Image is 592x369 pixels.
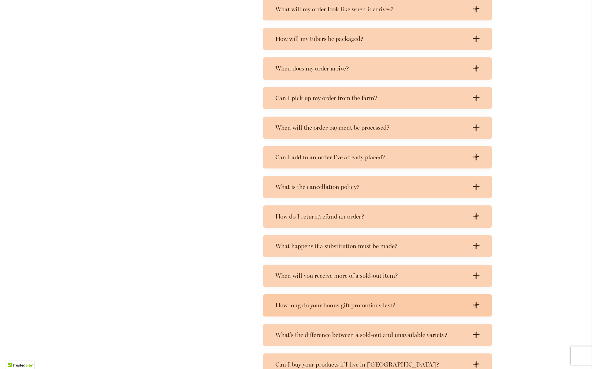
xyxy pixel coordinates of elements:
[275,94,467,102] h3: Can I pick up my order from the farm?
[275,331,467,339] h3: What's the difference between a sold-out and unavailable variety?
[275,272,467,280] h3: When will you receive more of a sold-out item?
[263,117,492,139] summary: When will the order payment be processed?
[275,242,467,250] h3: What happens if a substitution must be made?
[263,294,492,317] summary: How long do your bonus gift promotions last?
[275,213,467,220] h3: How do I return/refund an order?
[275,302,467,309] h3: How long do your bonus gift promotions last?
[275,183,467,191] h3: What is the cancellation policy?
[263,324,492,346] summary: What's the difference between a sold-out and unavailable variety?
[263,235,492,257] summary: What happens if a substitution must be made?
[275,124,467,132] h3: When will the order payment be processed?
[263,176,492,198] summary: What is the cancellation policy?
[263,87,492,109] summary: Can I pick up my order from the farm?
[275,5,467,13] h3: What will my order look like when it arrives?
[275,361,467,368] h3: Can I buy your products if I live in [GEOGRAPHIC_DATA]?
[263,205,492,228] summary: How do I return/refund an order?
[275,35,467,43] h3: How will my tubers be packaged?
[275,154,467,161] h3: Can I add to an order I've already placed?
[263,28,492,50] summary: How will my tubers be packaged?
[263,265,492,287] summary: When will you receive more of a sold-out item?
[275,65,467,72] h3: When does my order arrive?
[263,57,492,80] summary: When does my order arrive?
[263,146,492,168] summary: Can I add to an order I've already placed?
